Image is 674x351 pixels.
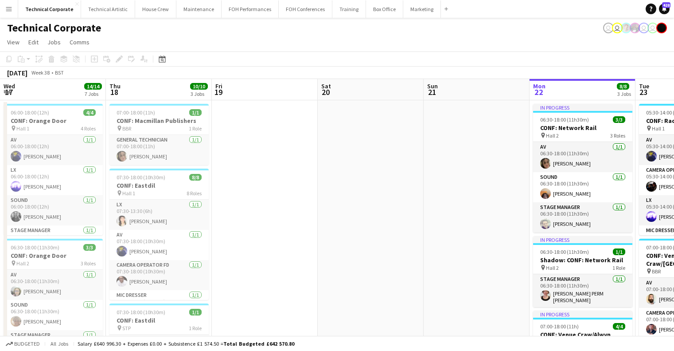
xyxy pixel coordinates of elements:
[533,142,632,172] app-card-role: AV1/106:30-18:00 (11h30m)[PERSON_NAME]
[81,125,96,132] span: 4 Roles
[652,125,665,132] span: Hall 1
[603,23,614,33] app-user-avatar: Liveforce Admin
[84,83,102,90] span: 14/14
[11,109,49,116] span: 06:00-18:00 (12h)
[16,125,29,132] span: Hall 1
[122,190,135,197] span: Hall 1
[332,0,366,18] button: Training
[403,0,441,18] button: Marketing
[109,104,209,165] app-job-card: 07:00-18:00 (11h)1/1CONF: Macmillan Publishers BBR1 RoleGeneral Technician1/107:00-18:00 (11h)[PE...
[612,23,623,33] app-user-avatar: Liveforce Admin
[426,87,438,97] span: 21
[44,36,64,48] a: Jobs
[533,172,632,202] app-card-role: Sound1/106:30-18:00 (11h30m)[PERSON_NAME]
[546,132,559,139] span: Hall 2
[25,36,42,48] a: Edit
[83,109,96,116] span: 4/4
[613,248,625,255] span: 1/1
[613,323,625,330] span: 4/4
[18,0,81,18] button: Technical Corporate
[7,68,27,77] div: [DATE]
[109,290,209,320] app-card-role: Mic Dresser1/107:30-18:00 (10h30m)
[7,21,101,35] h1: Technical Corporate
[427,82,438,90] span: Sun
[533,236,632,243] div: In progress
[191,91,207,97] div: 3 Jobs
[610,132,625,139] span: 3 Roles
[533,311,632,318] div: In progress
[4,36,23,48] a: View
[533,104,632,111] div: In progress
[70,38,90,46] span: Comms
[176,0,222,18] button: Maintenance
[109,82,121,90] span: Thu
[215,82,222,90] span: Fri
[4,104,103,235] app-job-card: 06:00-18:00 (12h)4/4CONF: Orange Door Hall 14 RolesAV1/106:00-18:00 (12h)[PERSON_NAME]LX1/106:00-...
[81,260,96,267] span: 3 Roles
[109,169,209,300] app-job-card: 07:30-18:00 (10h30m)8/8CONF: Eastdil Hall 18 RolesLX1/107:30-13:30 (6h)[PERSON_NAME]AV1/107:30-18...
[533,236,632,307] app-job-card: In progress06:30-18:00 (11h30m)1/1Shadow: CONF: Network Rail Hall 21 RoleStage Manager1/106:30-18...
[223,340,294,347] span: Total Budgeted £642 570.80
[29,69,51,76] span: Week 38
[189,174,202,181] span: 8/8
[189,109,202,116] span: 1/1
[108,87,121,97] span: 18
[533,202,632,233] app-card-role: Stage Manager1/106:30-18:00 (11h30m)[PERSON_NAME]
[533,124,632,132] h3: CONF: Network Rail
[617,91,631,97] div: 3 Jobs
[366,0,403,18] button: Box Office
[66,36,93,48] a: Comms
[652,268,661,275] span: BBR
[190,83,208,90] span: 10/10
[117,109,155,116] span: 07:00-18:00 (11h)
[647,23,658,33] app-user-avatar: Liveforce Admin
[187,190,202,197] span: 8 Roles
[109,135,209,165] app-card-role: General Technician1/107:00-18:00 (11h)[PERSON_NAME]
[7,38,19,46] span: View
[109,260,209,290] app-card-role: Camera Operator FD1/107:30-18:00 (10h30m)[PERSON_NAME]
[279,0,332,18] button: FOH Conferences
[189,309,202,316] span: 1/1
[321,82,331,90] span: Sat
[122,125,131,132] span: BBR
[612,264,625,271] span: 1 Role
[55,69,64,76] div: BST
[16,260,29,267] span: Hall 2
[532,87,545,97] span: 22
[533,104,632,233] app-job-card: In progress06:30-18:00 (11h30m)3/3CONF: Network Rail Hall 23 RolesAV1/106:30-18:00 (11h30m)[PERSO...
[4,135,103,165] app-card-role: AV1/106:00-18:00 (12h)[PERSON_NAME]
[189,125,202,132] span: 1 Role
[4,252,103,260] h3: CONF: Orange Door
[109,316,209,324] h3: CONF: Eastdil
[617,83,629,90] span: 8/8
[639,23,649,33] app-user-avatar: Liveforce Admin
[639,82,649,90] span: Tue
[320,87,331,97] span: 20
[117,174,165,181] span: 07:30-18:00 (10h30m)
[4,225,103,256] app-card-role: Stage Manager1/106:00-18:00 (12h)
[49,340,70,347] span: All jobs
[2,87,15,97] span: 17
[11,244,59,251] span: 06:30-18:00 (11h30m)
[109,181,209,189] h3: CONF: Eastdil
[4,300,103,330] app-card-role: Sound1/106:30-18:00 (11h30m)[PERSON_NAME]
[533,82,545,90] span: Mon
[78,340,294,347] div: Salary £640 996.30 + Expenses £0.00 + Subsistence £1 574.50 =
[85,91,101,97] div: 7 Jobs
[4,270,103,300] app-card-role: AV1/106:30-18:00 (11h30m)[PERSON_NAME]
[533,256,632,264] h3: Shadow: CONF: Network Rail
[621,23,631,33] app-user-avatar: Tom PERM Jeyes
[214,87,222,97] span: 19
[83,244,96,251] span: 3/3
[540,323,579,330] span: 07:00-18:00 (11h)
[14,341,40,347] span: Budgeted
[47,38,61,46] span: Jobs
[135,0,176,18] button: House Crew
[613,116,625,123] span: 3/3
[533,331,632,347] h3: CONF: Venue Craw/Alwyn SETUP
